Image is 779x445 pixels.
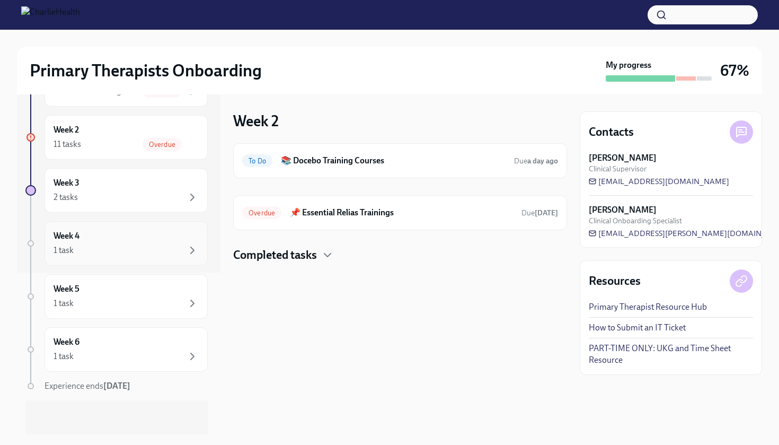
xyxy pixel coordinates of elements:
strong: [PERSON_NAME] [589,152,657,164]
div: 1 task [54,245,74,256]
h6: Week 3 [54,177,79,189]
span: Experience ends [45,381,130,391]
span: Overdue [143,141,182,149]
a: Week 61 task [25,327,208,372]
a: How to Submit an IT Ticket [589,322,686,334]
h6: Week 2 [54,124,79,136]
div: Completed tasks [233,247,567,263]
h3: Week 2 [233,111,279,130]
strong: [DATE] [535,208,558,217]
span: August 12th, 2025 09:00 [514,156,558,166]
div: 1 task [54,351,74,362]
h3: 67% [720,61,749,80]
a: Overdue📌 Essential Relias TrainingsDue[DATE] [242,204,558,221]
span: Clinical Supervisor [589,164,647,174]
h4: Resources [589,273,641,289]
a: Week 51 task [25,274,208,319]
strong: [DATE] [103,381,130,391]
strong: My progress [606,59,651,71]
a: Week 32 tasks [25,168,208,213]
h6: Week 4 [54,230,79,242]
span: Clinical Onboarding Specialist [589,216,682,226]
span: To Do [242,157,272,165]
a: Week 211 tasksOverdue [25,115,208,160]
strong: a day ago [527,156,558,165]
h4: Contacts [589,124,634,140]
h6: Week 6 [54,336,79,348]
div: 2 tasks [54,191,78,203]
h6: Week 5 [54,283,79,295]
div: 1 task [54,298,74,309]
h6: 📌 Essential Relias Trainings [290,207,513,219]
img: CharlieHealth [21,6,80,23]
strong: [PERSON_NAME] [589,204,657,216]
div: 11 tasks [54,138,81,150]
h4: Completed tasks [233,247,317,263]
a: PART-TIME ONLY: UKG and Time Sheet Resource [589,343,753,366]
a: Primary Therapist Resource Hub [589,301,707,313]
a: Week 41 task [25,221,208,266]
h2: Primary Therapists Onboarding [30,60,262,81]
span: August 11th, 2025 09:00 [521,208,558,218]
a: [EMAIL_ADDRESS][DOMAIN_NAME] [589,176,729,187]
h6: 📚 Docebo Training Courses [281,155,506,167]
span: Overdue [242,209,281,217]
span: Due [514,156,558,165]
a: To Do📚 Docebo Training CoursesDuea day ago [242,152,558,169]
span: Due [521,208,558,217]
